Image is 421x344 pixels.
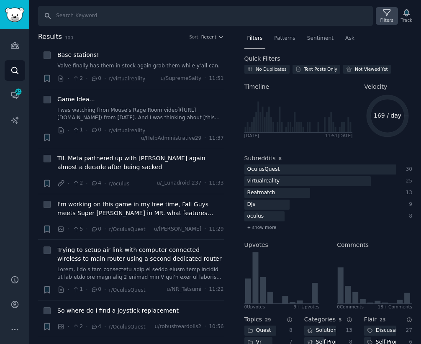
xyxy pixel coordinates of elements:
[304,66,337,72] div: Text Posts Only
[15,89,22,95] span: 24
[244,200,258,210] div: DJs
[337,241,369,249] h2: Comments
[304,326,336,336] div: Solution Requests
[155,323,202,331] span: u/robustreardolls2
[204,286,206,293] span: ·
[72,286,83,293] span: 1
[244,211,267,222] div: oculus
[209,226,223,233] span: 11:29
[68,322,69,331] span: ·
[201,34,224,40] button: Recent
[204,180,206,187] span: ·
[86,225,87,234] span: ·
[204,135,206,142] span: ·
[364,315,377,324] h2: Flair
[244,54,280,63] h2: Quick Filters
[104,322,106,331] span: ·
[374,112,401,119] text: 169 / day
[256,66,287,72] div: No Duplicates
[157,180,202,187] span: u/_Lunadroid-237
[68,225,69,234] span: ·
[65,35,73,40] span: 100
[405,166,413,173] div: 30
[86,74,87,83] span: ·
[244,133,259,139] div: [DATE]
[104,126,106,135] span: ·
[141,135,202,142] span: u/HelpAdministrative29
[244,304,265,310] div: 0 Upvote s
[72,226,83,233] span: 5
[244,154,276,163] h2: Subreddits
[91,226,101,233] span: 0
[244,326,274,336] div: Quest
[378,304,412,310] div: 18+ Comments
[91,286,101,293] span: 0
[405,177,413,185] div: 25
[86,126,87,135] span: ·
[345,35,354,42] span: Ask
[68,126,69,135] span: ·
[325,133,352,139] div: 11:51 [DATE]
[189,34,198,40] div: Sort
[161,75,202,82] span: u/SupremeSalty
[307,35,334,42] span: Sentiment
[91,323,101,331] span: 4
[57,266,224,281] a: Lorem, I'do sitam consectetu adip el seddo eiusm temp incidid ut lab etdolore magn aliq 2 enimad ...
[380,317,386,322] span: 23
[38,32,62,42] span: Results
[109,128,145,133] span: r/virtualreality
[345,327,352,334] div: 13
[91,75,101,82] span: 0
[209,323,223,331] span: 10:56
[274,35,295,42] span: Patterns
[167,286,201,293] span: u/NR_Tatsumi
[57,200,224,218] a: I'm working on this game in my free time, Fall Guys meets Super [PERSON_NAME] in MR. what feature...
[244,164,283,175] div: OculusQuest
[201,34,216,40] span: Recent
[68,179,69,188] span: ·
[154,226,202,233] span: u/[PERSON_NAME]
[57,306,179,315] span: So where do I find a joystick replacement
[364,326,396,336] div: Discussion
[104,179,106,188] span: ·
[57,51,99,59] a: Base stations!
[57,246,224,263] span: Trying to setup air link with computer connected wireless to main router using a second dedicated...
[104,225,106,234] span: ·
[68,74,69,83] span: ·
[86,322,87,331] span: ·
[72,323,83,331] span: 2
[104,74,106,83] span: ·
[355,66,388,72] div: Not Viewed Yet
[244,176,283,187] div: virtualreality
[109,324,145,330] span: r/OculusQuest
[304,315,336,324] h2: Categories
[247,224,277,230] span: + show more
[293,304,319,310] div: 9+ Upvotes
[57,154,224,172] span: TIL Meta partnered up with [PERSON_NAME] again almost a decade after being sacked
[72,180,83,187] span: 2
[72,126,83,134] span: 1
[109,76,145,82] span: r/virtualreality
[72,75,83,82] span: 2
[244,315,262,324] h2: Topics
[57,95,95,104] a: Game Idea...
[244,241,268,249] h2: Upvotes
[209,180,223,187] span: 11:33
[91,180,101,187] span: 4
[209,75,223,82] span: 11:51
[109,287,145,293] span: r/OculusQuest
[57,107,224,121] a: I was watching [Iron Mouse's Rage Room video]([URL][DOMAIN_NAME]) from [DATE]. And I was thinking...
[405,201,413,208] div: 9
[405,189,413,197] div: 13
[209,286,223,293] span: 11:22
[339,317,341,322] span: 5
[86,179,87,188] span: ·
[91,126,101,134] span: 0
[109,181,129,187] span: r/oculus
[68,285,69,294] span: ·
[285,327,293,334] div: 8
[337,304,364,310] div: 0 Comment s
[279,156,282,161] span: 8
